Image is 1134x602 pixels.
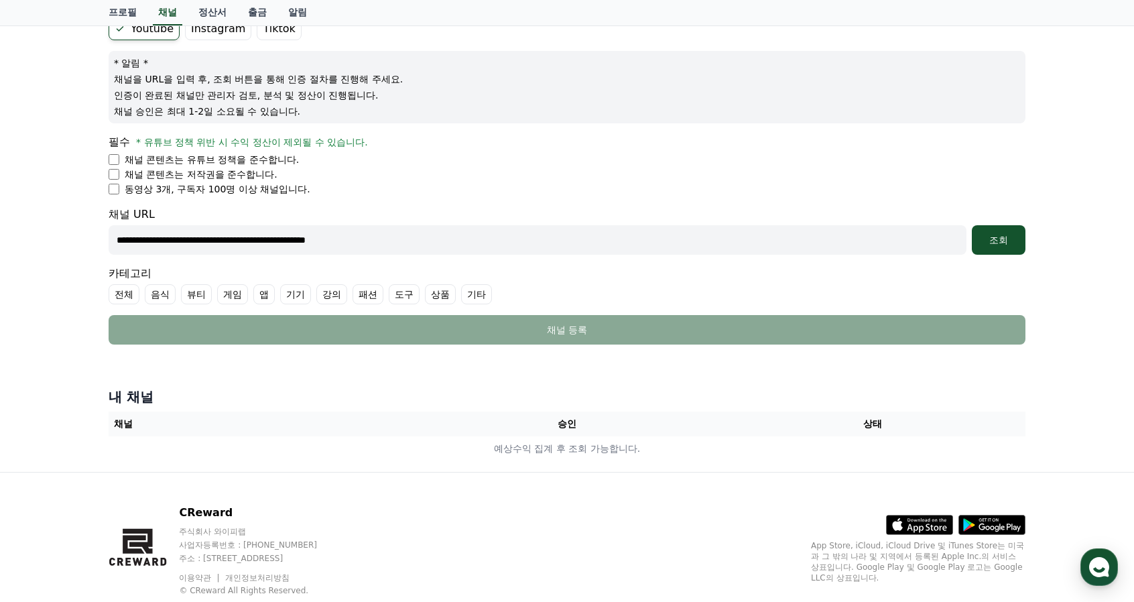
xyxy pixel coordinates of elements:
[280,284,311,304] label: 기기
[109,135,130,148] span: 필수
[109,284,139,304] label: 전체
[179,553,342,564] p: 주소 : [STREET_ADDRESS]
[125,153,299,166] p: 채널 콘텐츠는 유튜브 정책을 준수합니다.
[207,445,223,456] span: 설정
[179,526,342,537] p: 주식회사 와이피랩
[42,445,50,456] span: 홈
[811,540,1025,583] p: App Store, iCloud, iCloud Drive 및 iTunes Store는 미국과 그 밖의 나라 및 지역에서 등록된 Apple Inc.의 서비스 상표입니다. Goo...
[414,412,720,436] th: 승인
[179,540,342,550] p: 사업자등록번호 : [PHONE_NUMBER]
[135,323,999,337] div: 채널 등록
[123,446,139,457] span: 대화
[972,225,1025,255] button: 조회
[125,168,277,181] p: 채널 콘텐츠는 저작권을 준수합니다.
[389,284,420,304] label: 도구
[109,412,414,436] th: 채널
[109,206,1025,255] div: 채널 URL
[114,105,1020,118] p: 채널 승인은 최대 1-2일 소요될 수 있습니다.
[720,412,1025,436] th: 상태
[179,573,221,583] a: 이용약관
[353,284,383,304] label: 패션
[316,284,347,304] label: 강의
[977,233,1020,247] div: 조회
[179,505,342,521] p: CReward
[257,17,301,40] label: Tiktok
[88,425,173,459] a: 대화
[109,17,180,40] label: Youtube
[425,284,456,304] label: 상품
[109,436,1025,461] td: 예상수익 집계 후 조회 가능합니다.
[125,182,310,196] p: 동영상 3개, 구독자 100명 이상 채널입니다.
[109,387,1025,406] h4: 내 채널
[145,284,176,304] label: 음식
[136,137,368,147] span: * 유튜브 정책 위반 시 수익 정산이 제외될 수 있습니다.
[461,284,492,304] label: 기타
[179,585,342,596] p: © CReward All Rights Reserved.
[114,72,1020,86] p: 채널을 URL을 입력 후, 조회 버튼을 통해 인증 절차를 진행해 주세요.
[217,284,248,304] label: 게임
[114,88,1020,102] p: 인증이 완료된 채널만 관리자 검토, 분석 및 정산이 진행됩니다.
[109,265,1025,304] div: 카테고리
[4,425,88,459] a: 홈
[181,284,212,304] label: 뷰티
[173,425,257,459] a: 설정
[109,315,1025,345] button: 채널 등록
[185,17,251,40] label: Instagram
[253,284,275,304] label: 앱
[225,573,290,583] a: 개인정보처리방침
